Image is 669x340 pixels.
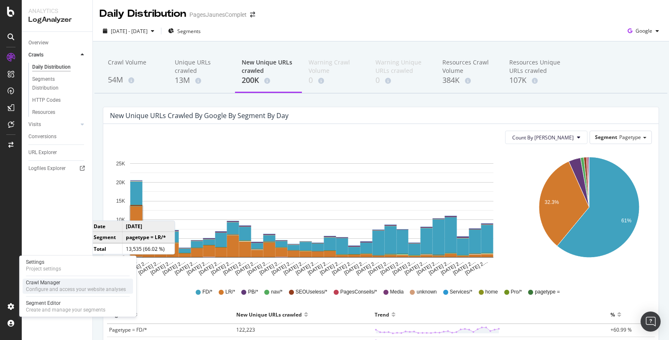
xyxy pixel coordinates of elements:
[28,120,78,129] a: Visits
[26,307,105,313] div: Create and manage your segments
[111,28,148,35] span: [DATE] - [DATE]
[621,218,631,224] text: 61%
[236,308,302,321] div: New Unique URLs crawled
[250,12,255,18] div: arrow-right-arrow-left
[32,63,87,72] a: Daily Distribution
[32,96,61,105] div: HTTP Codes
[23,258,133,273] a: SettingsProject settings
[32,63,71,72] div: Daily Distribution
[116,180,125,185] text: 20K
[32,108,87,117] a: Resources
[624,24,662,38] button: Google
[108,75,161,85] div: 54M
[619,134,641,141] span: Pagetype
[28,15,86,25] div: LogAnalyzer
[28,132,87,141] a: Conversions
[100,7,186,21] div: Daily Distribution
[23,299,133,314] a: Segment EditorCreate and manage your segments
[28,148,87,157] a: URL Explorer
[610,326,632,333] span: +60.99 %
[375,58,429,75] div: Warning Unique URLs crawled
[641,312,661,332] div: Open Intercom Messenger
[509,75,563,86] div: 107K
[375,308,389,321] div: Trend
[28,148,57,157] div: URL Explorer
[32,96,87,105] a: HTTP Codes
[189,10,247,19] div: PagesJaunesComplet
[175,75,228,86] div: 13M
[123,221,174,232] td: [DATE]
[610,308,615,321] div: %
[485,288,498,296] span: home
[309,58,362,75] div: Warning Crawl Volume
[416,288,437,296] span: unknown
[91,232,123,243] td: Segment
[32,75,87,93] a: Segments Distribution
[28,39,49,47] div: Overview
[28,51,43,59] div: Crawls
[32,108,55,117] div: Resources
[511,288,522,296] span: Pro/*
[544,199,559,205] text: 32.3%
[390,288,404,296] span: Media
[23,278,133,294] a: Crawl ManagerConfigure and access your website analyses
[110,111,289,120] div: New Unique URLs crawled by google by Segment by Day
[28,164,87,173] a: Logfiles Explorer
[109,326,147,333] span: Pagetype = FD/*
[165,24,204,38] button: Segments
[108,58,161,74] div: Crawl Volume
[116,217,125,223] text: 10K
[636,27,652,34] span: Google
[450,288,472,296] span: Services/*
[28,51,78,59] a: Crawls
[32,75,79,93] div: Segments Distribution
[512,134,574,141] span: Count By Day
[442,58,496,75] div: Resources Crawl Volume
[28,120,41,129] div: Visits
[595,134,617,141] span: Segment
[110,151,513,276] svg: A chart.
[26,286,126,293] div: Configure and access your website analyses
[122,255,125,260] text: 0
[442,75,496,86] div: 384K
[28,7,86,15] div: Analytics
[340,288,377,296] span: PagesConseils/*
[26,259,61,265] div: Settings
[271,288,282,296] span: nav/*
[509,58,563,75] div: Resources Unique URLs crawled
[26,300,105,307] div: Segment Editor
[91,221,123,232] td: Date
[26,265,61,272] div: Project settings
[100,24,158,38] button: [DATE] - [DATE]
[296,288,327,296] span: SEOUseless/*
[526,151,652,276] svg: A chart.
[375,75,429,86] div: 0
[175,58,228,75] div: Unique URLs crawled
[28,39,87,47] a: Overview
[123,243,174,254] td: 13,535 (66.02 %)
[505,131,587,144] button: Count By [PERSON_NAME]
[116,161,125,167] text: 25K
[242,75,295,86] div: 200K
[123,232,174,243] td: pagetype = LR/*
[309,75,362,86] div: 0
[535,288,560,296] span: pagetype =
[236,326,255,333] span: 122,223
[26,279,126,286] div: Crawl Manager
[28,164,66,173] div: Logfiles Explorer
[28,132,56,141] div: Conversions
[91,243,123,254] td: Total
[116,198,125,204] text: 15K
[177,28,201,35] span: Segments
[242,58,295,75] div: New Unique URLs crawled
